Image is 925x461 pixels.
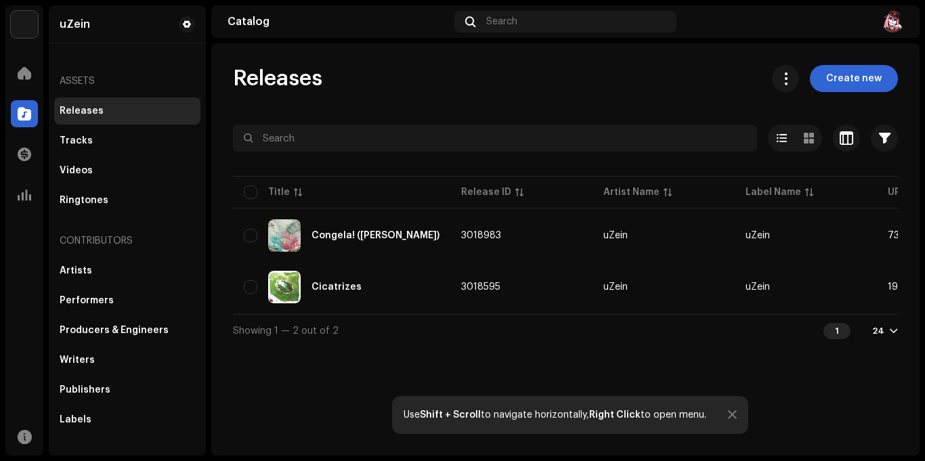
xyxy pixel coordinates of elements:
div: Title [268,185,290,199]
img: de0d2825-999c-4937-b35a-9adca56ee094 [11,11,38,38]
re-m-nav-item: Tracks [54,127,200,154]
strong: Right Click [589,410,641,420]
div: Labels [60,414,91,425]
div: uZein [60,19,90,30]
re-m-nav-item: Publishers [54,376,200,403]
re-m-nav-item: Releases [54,97,200,125]
re-m-nav-item: Artists [54,257,200,284]
re-m-nav-item: Writers [54,347,200,374]
div: Producers & Engineers [60,325,169,336]
div: Catalog [228,16,449,27]
span: Search [486,16,517,27]
re-m-nav-item: Ringtones [54,187,200,214]
div: Tracks [60,135,93,146]
img: eeae45ee-2c63-4f14-ac0a-36bd69bb2a5e [268,271,301,303]
div: Cicatrizes [311,282,362,292]
div: Use to navigate horizontally, to open menu. [404,410,706,420]
strong: Shift + Scroll [420,410,481,420]
div: Congela! (Douma) [311,231,439,240]
div: Ringtones [60,195,108,206]
div: Publishers [60,385,110,395]
span: Create new [826,65,882,92]
div: Videos [60,165,93,176]
span: uZein [746,231,770,240]
div: 24 [872,326,884,336]
div: Releases [60,106,104,116]
span: uZein [746,282,770,292]
div: uZein [603,282,628,292]
span: uZein [603,282,724,292]
input: Search [233,125,757,152]
re-m-nav-item: Performers [54,287,200,314]
img: b8c8f597-ee37-4590-ab9d-1f8598055893 [882,11,903,32]
div: Writers [60,355,95,366]
div: Release ID [461,185,511,199]
re-m-nav-item: Labels [54,406,200,433]
span: uZein [603,231,724,240]
re-m-nav-item: Videos [54,157,200,184]
re-a-nav-header: Assets [54,65,200,97]
div: Performers [60,295,114,306]
button: Create new [810,65,898,92]
div: uZein [603,231,628,240]
div: Artists [60,265,92,276]
span: Showing 1 — 2 out of 2 [233,326,339,336]
div: Label Name [746,185,801,199]
div: 1 [823,323,851,339]
span: 3018595 [461,282,500,292]
span: 3018983 [461,231,501,240]
img: 90b3aa01-7bbb-4e85-b4a1-d2a28317e3fd [268,219,301,252]
re-m-nav-item: Producers & Engineers [54,317,200,344]
re-a-nav-header: Contributors [54,225,200,257]
span: Releases [233,65,322,92]
div: Artist Name [603,185,660,199]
